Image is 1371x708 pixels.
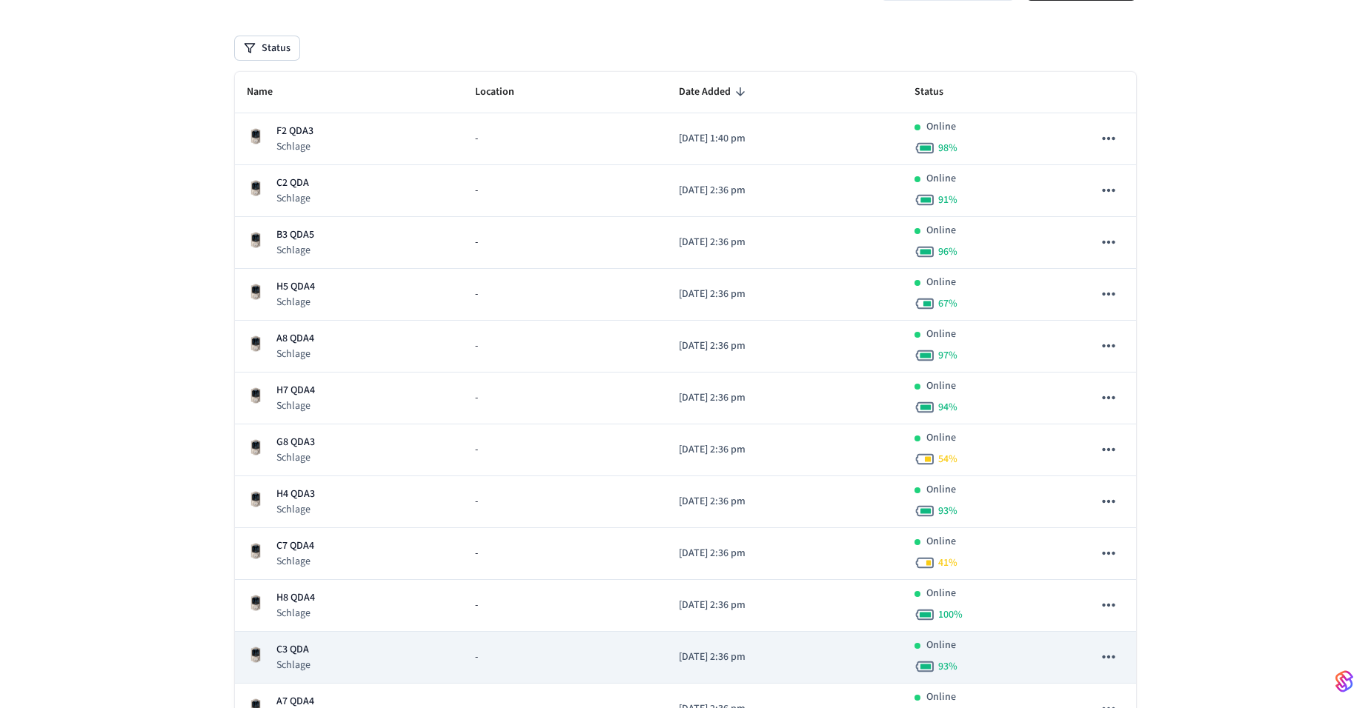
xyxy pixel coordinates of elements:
[926,534,956,550] p: Online
[1335,669,1353,693] img: SeamLogoGradient.69752ec5.svg
[679,598,891,613] p: [DATE] 2:36 pm
[938,193,957,207] span: 91 %
[276,642,311,658] p: C3 QDA
[679,81,750,104] span: Date Added
[276,435,315,450] p: G8 QDA3
[679,287,891,302] p: [DATE] 2:36 pm
[276,279,315,295] p: H5 QDA4
[276,606,315,621] p: Schlage
[679,183,891,198] p: [DATE] 2:36 pm
[926,119,956,135] p: Online
[938,504,957,518] span: 93 %
[679,442,891,458] p: [DATE] 2:36 pm
[679,649,891,665] p: [DATE] 2:36 pm
[276,502,315,517] p: Schlage
[926,586,956,601] p: Online
[247,490,265,508] img: Schlage Sense Smart Deadbolt with Camelot Trim, Front
[679,235,891,250] p: [DATE] 2:36 pm
[276,139,313,154] p: Schlage
[938,244,957,259] span: 96 %
[276,538,314,554] p: C7 QDA4
[276,398,315,413] p: Schlage
[475,598,478,613] span: -
[926,171,956,187] p: Online
[276,295,315,310] p: Schlage
[276,176,311,191] p: C2 QDA
[475,338,478,354] span: -
[276,450,315,465] p: Schlage
[276,331,314,347] p: A8 QDA4
[926,638,956,653] p: Online
[247,594,265,612] img: Schlage Sense Smart Deadbolt with Camelot Trim, Front
[938,141,957,156] span: 98 %
[475,546,478,561] span: -
[475,649,478,665] span: -
[914,81,963,104] span: Status
[475,183,478,198] span: -
[926,378,956,394] p: Online
[926,689,956,705] p: Online
[247,283,265,301] img: Schlage Sense Smart Deadbolt with Camelot Trim, Front
[679,494,891,510] p: [DATE] 2:36 pm
[475,81,534,104] span: Location
[247,231,265,249] img: Schlage Sense Smart Deadbolt with Camelot Trim, Front
[247,542,265,560] img: Schlage Sense Smart Deadbolt with Camelot Trim, Front
[276,347,314,361] p: Schlage
[276,191,311,206] p: Schlage
[926,327,956,342] p: Online
[475,131,478,147] span: -
[926,223,956,238] p: Online
[938,555,957,570] span: 41 %
[938,400,957,415] span: 94 %
[276,383,315,398] p: H7 QDA4
[938,452,957,467] span: 54 %
[679,546,891,561] p: [DATE] 2:36 pm
[276,243,314,258] p: Schlage
[938,607,963,622] span: 100 %
[679,338,891,354] p: [DATE] 2:36 pm
[475,235,478,250] span: -
[926,430,956,446] p: Online
[475,287,478,302] span: -
[475,442,478,458] span: -
[276,227,314,243] p: B3 QDA5
[679,390,891,406] p: [DATE] 2:36 pm
[276,554,314,569] p: Schlage
[235,36,299,60] button: Status
[938,659,957,674] span: 93 %
[276,124,313,139] p: F2 QDA3
[475,494,478,510] span: -
[247,438,265,456] img: Schlage Sense Smart Deadbolt with Camelot Trim, Front
[247,387,265,404] img: Schlage Sense Smart Deadbolt with Camelot Trim, Front
[938,348,957,363] span: 97 %
[247,335,265,353] img: Schlage Sense Smart Deadbolt with Camelot Trim, Front
[247,646,265,664] img: Schlage Sense Smart Deadbolt with Camelot Trim, Front
[926,275,956,290] p: Online
[276,658,311,672] p: Schlage
[247,127,265,145] img: Schlage Sense Smart Deadbolt with Camelot Trim, Front
[276,487,315,502] p: H4 QDA3
[679,131,891,147] p: [DATE] 1:40 pm
[926,482,956,498] p: Online
[475,390,478,406] span: -
[276,590,315,606] p: H8 QDA4
[938,296,957,311] span: 67 %
[247,81,292,104] span: Name
[247,179,265,197] img: Schlage Sense Smart Deadbolt with Camelot Trim, Front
